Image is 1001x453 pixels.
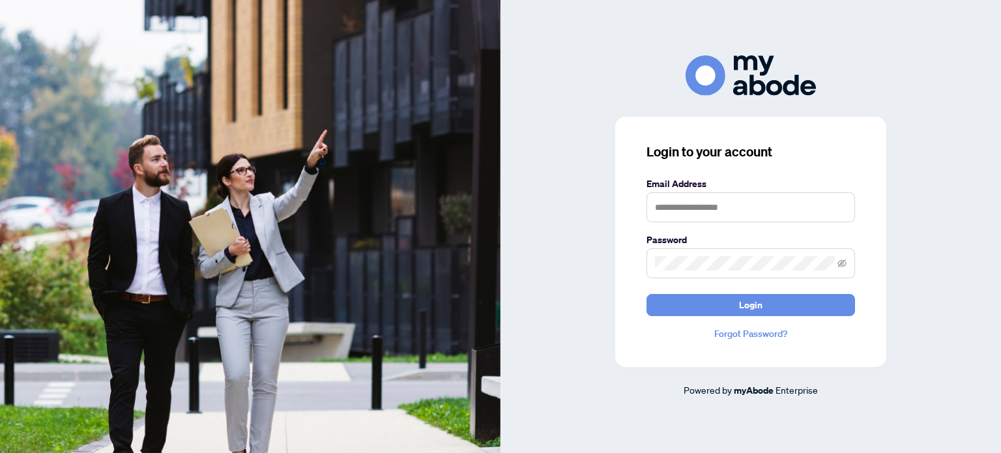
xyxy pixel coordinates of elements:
[646,327,855,341] a: Forgot Password?
[646,233,855,247] label: Password
[734,383,774,398] a: myAbode
[776,384,818,396] span: Enterprise
[646,294,855,316] button: Login
[686,55,816,95] img: ma-logo
[646,177,855,191] label: Email Address
[739,295,762,315] span: Login
[684,384,732,396] span: Powered by
[837,259,847,268] span: eye-invisible
[646,143,855,161] h3: Login to your account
